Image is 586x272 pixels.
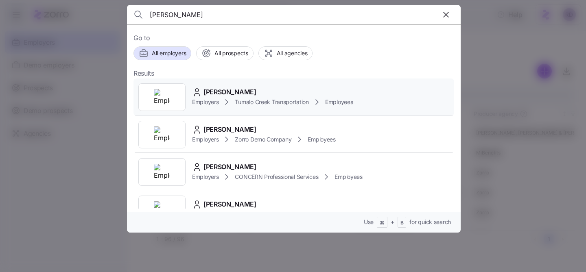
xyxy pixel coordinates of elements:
span: for quick search [409,218,451,226]
span: Employees [335,173,362,181]
span: [PERSON_NAME] [203,162,256,172]
button: All employers [133,46,191,60]
span: Employers [192,135,219,144]
span: Employers [192,98,219,106]
span: [PERSON_NAME] [203,199,256,209]
span: + [391,218,394,226]
img: Employer logo [154,89,170,105]
span: Use [364,218,374,226]
button: All prospects [196,46,253,60]
span: Results [133,68,154,78]
span: Employees [325,98,353,106]
button: All agencies [258,46,313,60]
span: Go to [133,33,454,43]
span: Tumalo Creek Transportation [235,98,308,106]
span: All prospects [214,49,248,57]
span: [PERSON_NAME] [203,124,256,135]
span: All employers [152,49,186,57]
img: Employer logo [154,164,170,180]
span: Employers [192,173,219,181]
span: [PERSON_NAME] [203,87,256,97]
img: Employer logo [154,201,170,218]
span: CONCERN Professional Services [235,173,318,181]
span: All agencies [277,49,308,57]
img: Employer logo [154,126,170,143]
span: B [400,220,404,226]
span: Employees [308,135,335,144]
span: ⌘ [380,220,385,226]
span: Zorro Demo Company [235,135,291,144]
